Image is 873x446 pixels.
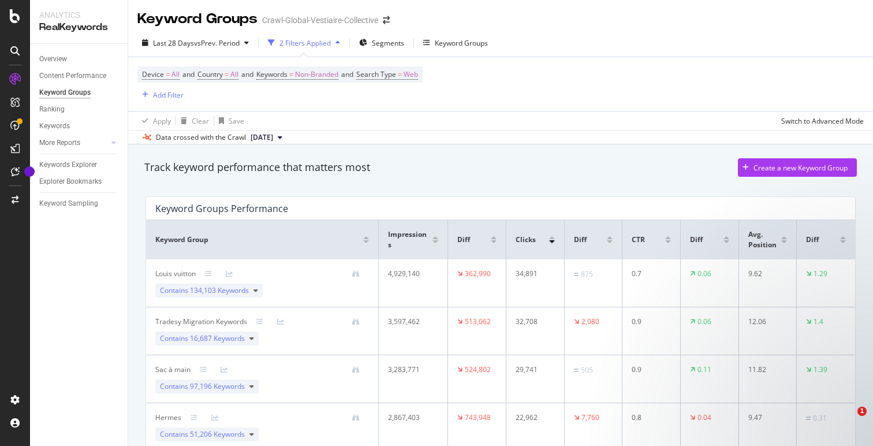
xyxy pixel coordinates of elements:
[574,273,579,276] img: Equal
[166,69,170,79] span: =
[581,269,593,280] div: 875
[39,9,118,21] div: Analytics
[355,34,409,52] button: Segments
[39,198,120,210] a: Keyword Sampling
[230,66,238,83] span: All
[419,34,493,52] button: Keyword Groups
[814,317,823,327] div: 1.4
[516,269,551,279] div: 34,891
[39,176,120,188] a: Explorer Bookmarks
[160,333,245,344] span: Contains
[190,429,245,439] span: 51,206 Keywords
[690,235,703,245] span: Diff
[632,235,645,245] span: CTR
[516,235,536,245] span: Clicks
[251,132,273,143] span: 2025 Aug. 19th
[39,103,120,116] a: Ranking
[192,116,209,126] div: Clear
[190,285,249,295] span: 134,103 Keywords
[806,417,811,420] img: Equal
[748,269,784,279] div: 9.62
[753,163,848,173] div: Create a new Keyword Group
[155,317,247,327] div: Tradesy Migration Keywords
[197,69,223,79] span: Country
[153,38,194,48] span: Last 28 Days
[153,90,184,100] div: Add Filter
[465,317,491,327] div: 513,062
[39,53,120,65] a: Overview
[142,69,164,79] span: Device
[279,38,331,48] div: 2 Filters Applied
[39,70,120,82] a: Content Performance
[144,160,370,175] div: Track keyword performance that matters most
[372,38,404,48] span: Segments
[632,317,667,327] div: 0.9
[632,269,667,279] div: 0.7
[781,116,864,126] div: Switch to Advanced Mode
[225,69,229,79] span: =
[806,235,819,245] span: Diff
[39,159,120,171] a: Keywords Explorer
[632,365,667,375] div: 0.9
[341,69,353,79] span: and
[516,317,551,327] div: 32,708
[39,53,67,65] div: Overview
[574,369,579,372] img: Equal
[383,16,390,24] div: arrow-right-arrow-left
[39,137,80,149] div: More Reports
[813,413,827,423] div: 0.31
[388,317,434,327] div: 3,597,462
[777,112,864,130] button: Switch to Advanced Mode
[748,229,779,250] span: Avg. Position
[289,69,293,79] span: =
[465,269,491,279] div: 362,990
[171,66,180,83] span: All
[632,412,667,423] div: 0.8
[155,365,191,375] div: Sac à main
[160,381,245,392] span: Contains
[697,412,711,423] div: 0.04
[39,198,98,210] div: Keyword Sampling
[190,333,245,343] span: 16,687 Keywords
[581,365,593,376] div: 505
[574,235,587,245] span: Diff
[697,317,711,327] div: 0.06
[24,166,35,177] div: Tooltip anchor
[39,159,97,171] div: Keywords Explorer
[356,69,396,79] span: Search Type
[246,131,287,144] button: [DATE]
[155,203,288,214] div: Keyword Groups Performance
[581,317,599,327] div: 2,080
[182,69,195,79] span: and
[388,412,434,423] div: 2,867,403
[155,235,208,245] span: Keyword Group
[39,87,91,99] div: Keyword Groups
[39,21,118,34] div: RealKeywords
[388,365,434,375] div: 3,283,771
[241,69,253,79] span: and
[388,269,434,279] div: 4,929,140
[39,120,70,132] div: Keywords
[857,407,867,416] span: 1
[229,116,244,126] div: Save
[39,137,108,149] a: More Reports
[748,412,784,423] div: 9.47
[214,112,244,130] button: Save
[153,116,171,126] div: Apply
[155,412,181,423] div: Hermes
[160,285,249,296] span: Contains
[262,14,378,26] div: Crawl-Global-Vestiaire-Collective
[398,69,402,79] span: =
[465,412,491,423] div: 743,948
[155,269,196,279] div: Louis vuitton
[516,365,551,375] div: 29,741
[176,112,209,130] button: Clear
[738,158,857,177] button: Create a new Keyword Group
[156,132,246,143] div: Data crossed with the Crawl
[263,34,345,52] button: 2 Filters Applied
[39,87,120,99] a: Keyword Groups
[39,176,102,188] div: Explorer Bookmarks
[39,103,65,116] div: Ranking
[137,34,253,52] button: Last 28 DaysvsPrev. Period
[748,317,784,327] div: 12.06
